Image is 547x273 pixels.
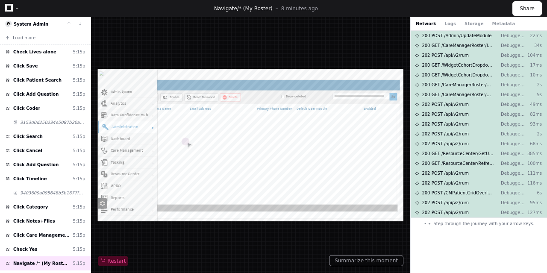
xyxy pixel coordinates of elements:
[422,111,469,117] span: 202 POST /api/v2/rum
[422,131,469,137] span: 202 POST /api/v2/rum
[512,1,542,16] button: Share
[214,6,237,12] span: Navigate
[21,51,47,60] label: Analytics
[14,22,48,26] a: System Admin
[422,180,469,186] span: 202 POST /api/v2/rum
[323,62,420,69] span: Default User Module
[73,176,85,182] div: 5:15p
[501,62,525,68] p: Debugger-Web
[525,141,542,147] p: 68ms
[525,131,542,137] p: 2s
[21,32,56,41] label: Admin, System
[501,42,525,49] p: Debugger-Web
[479,62,486,69] div: Filter Enabled Status
[416,21,436,27] button: Network
[525,42,542,49] p: 34s
[13,260,70,267] span: Navigate /* (My Roster)
[213,43,227,50] span: Delete
[13,176,47,182] span: Click Timeline
[299,42,304,48] input: Show deleted
[150,62,247,69] span: Email Address
[21,205,44,214] label: Reports
[3,4,9,11] img: lightbeam-logo.svg
[525,52,542,59] p: 104ms
[13,105,40,112] span: Click Coder
[445,21,456,27] button: Logs
[422,82,494,88] span: 200 GET /CareManagerRoster/GetPatientListSummary
[281,5,318,12] p: 8 minutes ago
[525,72,542,78] p: 10ms
[501,72,525,78] p: Debugger-Web
[422,190,494,196] span: 200 POST /CMPatientGridOverlay/GetPatientGridSmallModal
[13,49,56,55] span: Check Lives alone
[329,255,403,266] button: Summarize this moment
[20,119,85,126] span: 3153d0d250234e5087b20aae2ff7e28c
[433,220,534,227] span: Step through the journey with your arrow keys.
[501,190,525,196] p: Debugger-Web
[297,41,339,48] label: Show deleted
[13,35,35,41] span: Load more
[20,190,85,196] span: 9403609a095648b5b1677fdbe696434f
[525,209,542,216] p: 127ms
[21,70,82,79] label: Data Confidence Hub
[73,77,85,83] div: 5:15p
[525,111,542,117] p: 82ms
[465,21,483,27] button: Storage
[73,133,85,140] div: 5:15p
[422,101,469,108] span: 202 POST /api/v2/rum
[73,260,85,267] div: 5:15p
[73,91,85,97] div: 5:15p
[525,91,542,98] p: 9s
[21,147,43,156] label: Tasking
[13,91,59,97] span: Click Add Question
[28,6,491,14] h1: Administration
[501,180,525,186] p: Debugger-Web
[501,111,525,117] p: Debugger-Web
[13,246,37,252] span: Check Yes
[73,49,85,55] div: 5:15p
[501,121,525,127] p: Debugger-Web
[21,128,73,137] label: Care Management
[501,209,525,216] p: Debugger-Web
[501,150,525,157] p: Debugger-Web
[73,204,85,210] div: 5:15p
[422,160,494,167] span: 200 GET /ResourceCenter/RefreshUnreadAlerts
[501,131,525,137] p: Debugger-Web
[422,42,494,49] span: 200 GET /CareManagerRoster/Index
[422,209,469,216] span: 202 POST /api/v2/rum
[501,82,525,88] p: Debugger-Web
[525,101,542,108] p: 49ms
[13,218,55,224] span: Click Notes+Files
[422,52,469,59] span: 202 POST /api/v2/rum
[73,161,85,168] div: 5:15p
[13,204,48,210] span: Click Category
[21,109,53,117] label: Dashboard
[432,62,471,69] span: Enabled
[156,43,191,50] span: Reset Password
[525,82,542,88] p: 2s
[13,63,38,69] span: Click Save
[98,256,128,266] button: Restart
[501,52,525,59] p: Debugger-Web
[422,141,469,147] span: 202 POST /api/v2/rum
[525,150,542,157] p: 385ms
[13,147,42,154] span: Click Cancel
[422,32,491,39] span: 200 POST /Admin/UpdateModule
[422,121,469,127] span: 202 POST /api/v2/rum
[73,218,85,224] div: 5:15p
[501,170,525,176] p: Debugger-Web
[73,105,85,112] div: 5:15p
[13,232,70,238] span: Click Care Management
[501,160,525,167] p: Debugger-Web
[422,72,494,78] span: 200 GET /WidgetCohortDropdown/StoreLastSelectedCohortId
[73,232,85,238] div: 5:15p
[73,63,85,69] div: 5:15p
[501,101,525,108] p: Debugger-Web
[21,186,38,194] label: GPRO
[525,32,542,39] p: 22ms
[13,133,43,140] span: Click Search
[422,200,469,206] span: 202 POST /api/v2/rum
[525,200,542,206] p: 95ms
[525,180,542,186] p: 116ms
